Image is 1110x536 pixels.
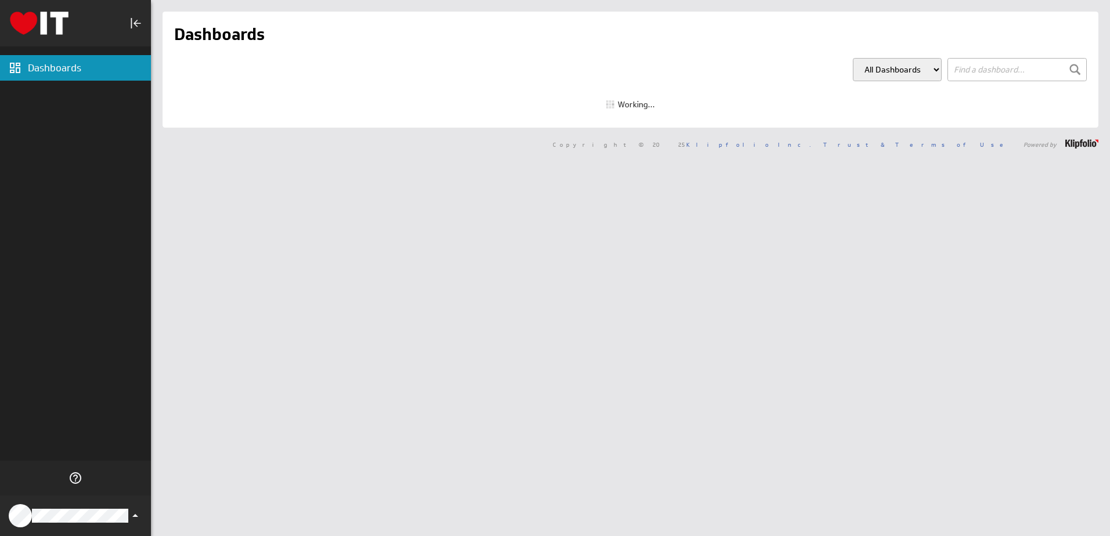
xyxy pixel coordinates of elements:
[28,61,148,74] div: Dashboards
[606,100,655,108] div: Working...
[823,140,1011,149] a: Trust & Terms of Use
[126,13,146,33] div: Collapse
[686,140,811,149] a: Klipfolio Inc.
[553,142,811,147] span: Copyright © 2025
[66,468,85,488] div: Help
[1023,142,1057,147] span: Powered by
[947,58,1087,81] input: Find a dashboard...
[174,23,282,46] h1: Dashboards
[1065,139,1098,149] img: logo-footer.png
[10,12,69,35] div: Go to Dashboards
[10,12,69,35] img: Klipfolio logo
